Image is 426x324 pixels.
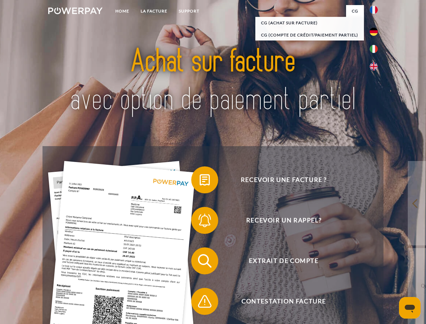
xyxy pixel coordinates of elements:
span: Recevoir un rappel? [201,207,366,234]
button: Recevoir un rappel? [191,207,367,234]
button: Contestation Facture [191,288,367,315]
span: Extrait de compte [201,247,366,274]
a: Home [110,5,135,17]
img: fr [370,6,378,14]
a: LA FACTURE [135,5,173,17]
span: Recevoir une facture ? [201,166,366,193]
img: qb_warning.svg [196,293,213,310]
img: title-powerpay_fr.svg [64,32,362,129]
img: qb_bill.svg [196,171,213,188]
img: de [370,28,378,36]
button: Recevoir une facture ? [191,166,367,193]
img: qb_bell.svg [196,212,213,229]
img: en [370,62,378,71]
a: CG (achat sur facture) [255,17,364,29]
img: qb_search.svg [196,252,213,269]
img: it [370,45,378,53]
img: logo-powerpay-white.svg [48,7,103,14]
a: CG [346,5,364,17]
span: Contestation Facture [201,288,366,315]
button: Extrait de compte [191,247,367,274]
iframe: Bouton de lancement de la fenêtre de messagerie [399,297,421,319]
a: Support [173,5,205,17]
a: CG (Compte de crédit/paiement partiel) [255,29,364,41]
